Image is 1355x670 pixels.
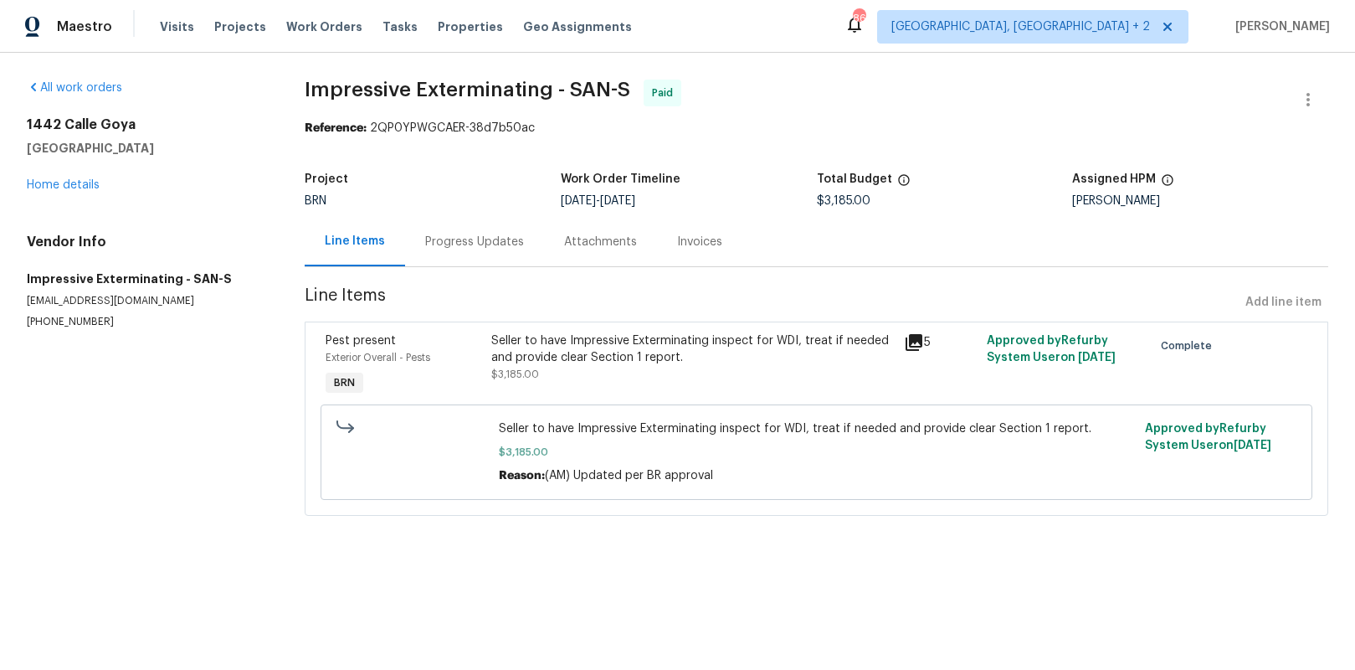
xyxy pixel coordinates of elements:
span: [DATE] [1078,352,1116,363]
span: $3,185.00 [491,369,539,379]
div: Attachments [564,234,637,250]
span: Approved by Refurby System User on [987,335,1116,363]
div: [PERSON_NAME] [1072,195,1328,207]
span: Approved by Refurby System User on [1145,423,1271,451]
h5: Assigned HPM [1072,173,1156,185]
span: [PERSON_NAME] [1229,18,1330,35]
span: - [561,195,635,207]
span: Work Orders [286,18,362,35]
div: Invoices [677,234,722,250]
span: Maestro [57,18,112,35]
a: All work orders [27,82,122,94]
h5: Work Order Timeline [561,173,680,185]
span: Reason: [499,470,545,482]
span: Complete [1161,338,1219,354]
h4: Vendor Info [27,234,264,250]
span: Pest present [326,335,396,347]
h5: [GEOGRAPHIC_DATA] [27,140,264,157]
h5: Total Budget [817,173,892,185]
span: [DATE] [600,195,635,207]
span: Geo Assignments [523,18,632,35]
span: Exterior Overall - Pests [326,353,430,363]
span: $3,185.00 [817,195,870,207]
h2: 1442 Calle Goya [27,116,264,133]
span: Impressive Exterminating - SAN-S [305,80,630,100]
span: BRN [327,374,362,391]
span: (AM) Updated per BR approval [545,470,713,482]
p: [PHONE_NUMBER] [27,315,264,329]
span: Seller to have Impressive Exterminating inspect for WDI, treat if needed and provide clear Sectio... [499,420,1135,437]
h5: Impressive Exterminating - SAN-S [27,271,264,287]
div: Seller to have Impressive Exterminating inspect for WDI, treat if needed and provide clear Sectio... [491,332,895,366]
b: Reference: [305,122,367,134]
span: [GEOGRAPHIC_DATA], [GEOGRAPHIC_DATA] + 2 [891,18,1150,35]
p: [EMAIL_ADDRESS][DOMAIN_NAME] [27,294,264,308]
div: 2QP0YPWGCAER-38d7b50ac [305,120,1328,137]
span: $3,185.00 [499,444,1135,461]
h5: Project [305,173,348,185]
span: Visits [160,18,194,35]
span: Properties [438,18,503,35]
div: 5 [904,332,977,353]
span: Line Items [305,287,1239,318]
div: Line Items [325,233,385,250]
span: The total cost of line items that have been proposed by Opendoor. This sum includes line items th... [897,173,911,195]
span: The hpm assigned to this work order. [1161,173,1174,195]
span: Projects [214,18,266,35]
span: BRN [305,195,326,207]
span: [DATE] [1234,440,1271,451]
div: 86 [853,10,865,27]
span: Tasks [382,21,418,33]
span: [DATE] [561,195,596,207]
div: Progress Updates [425,234,524,250]
span: Paid [652,85,680,101]
a: Home details [27,179,100,191]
